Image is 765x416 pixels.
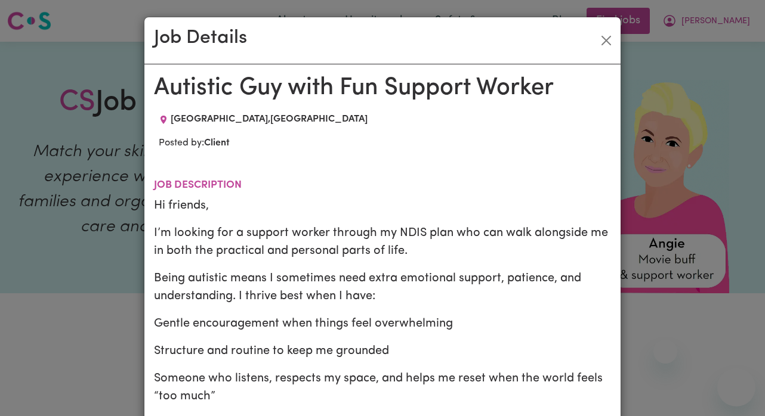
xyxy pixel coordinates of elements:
span: [GEOGRAPHIC_DATA] , [GEOGRAPHIC_DATA] [171,114,368,124]
button: Close [597,31,616,50]
p: Someone who listens, respects my space, and helps me reset when the world feels “too much” [154,370,611,405]
h2: Job Details [154,27,247,49]
div: Job location: KINGSTON, Queensland [154,112,372,126]
p: Gentle encouragement when things feel overwhelming [154,315,611,333]
b: Client [204,138,230,148]
p: Hi friends, [154,197,611,215]
p: Being autistic means I sometimes need extra emotional support, patience, and understanding. I thr... [154,269,611,305]
h2: Job description [154,179,611,191]
h1: Autistic Guy with Fun Support Worker [154,74,611,103]
p: I’m looking for a support worker through my NDIS plan who can walk alongside me in both the pract... [154,224,611,260]
p: Structure and routine to keep me grounded [154,342,611,360]
iframe: Button to launch messaging window [717,368,755,406]
span: Posted by: [159,138,230,148]
iframe: Close message [653,340,677,364]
